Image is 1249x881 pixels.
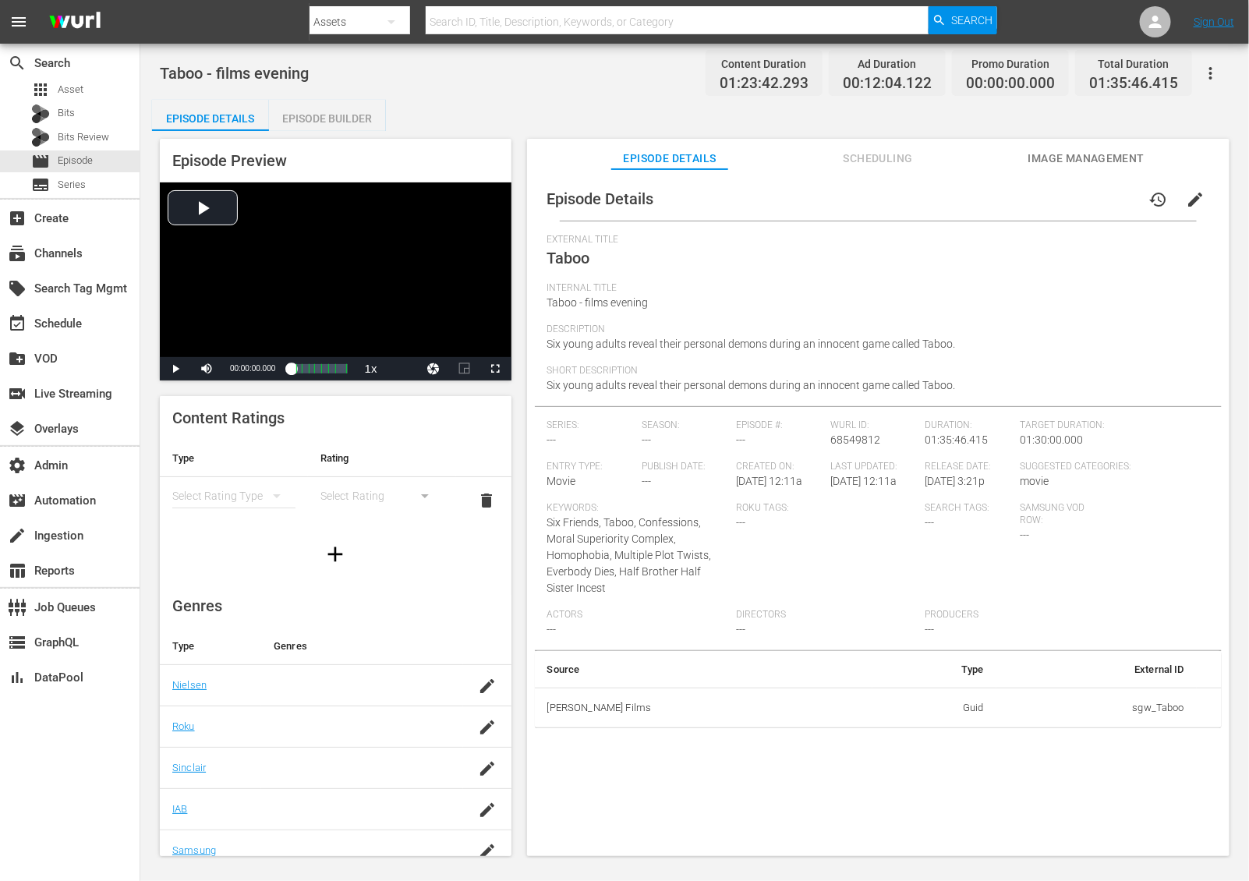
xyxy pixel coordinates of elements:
[1020,433,1083,446] span: 01:30:00.000
[872,651,996,688] th: Type
[58,105,75,121] span: Bits
[8,526,27,545] span: Ingestion
[925,475,985,487] span: [DATE] 3:21p
[1089,53,1178,75] div: Total Duration
[547,296,649,309] span: Taboo - films evening
[925,609,1107,621] span: Producers
[37,4,112,41] img: ans4CAIJ8jUAAAAAAAAAAAAAAAAAAAAAAAAgQb4GAAAAAAAAAAAAAAAAAAAAAAAAJMjXAAAAAAAAAAAAAAAAAAAAAAAAgAT5G...
[1028,149,1145,168] span: Image Management
[996,688,1197,728] td: sgw_Taboo
[8,54,27,73] span: Search
[8,561,27,580] span: Reports
[720,53,808,75] div: Content Duration
[1020,419,1201,432] span: Target Duration:
[736,461,823,473] span: Created On:
[172,596,222,615] span: Genres
[261,628,463,665] th: Genres
[611,149,728,168] span: Episode Details
[1020,502,1106,527] span: Samsung VOD Row:
[966,75,1055,93] span: 00:00:00.000
[1089,75,1178,93] span: 01:35:46.415
[31,128,50,147] div: Bits Review
[1194,16,1234,28] a: Sign Out
[480,357,511,380] button: Fullscreen
[720,75,808,93] span: 01:23:42.293
[831,461,918,473] span: Last Updated:
[547,338,956,350] span: Six young adults reveal their personal demons during an innocent game called Taboo.
[31,104,50,123] div: Bits
[736,623,745,635] span: ---
[418,357,449,380] button: Jump To Time
[929,6,997,34] button: Search
[547,282,1201,295] span: Internal Title
[1020,529,1029,541] span: ---
[1176,181,1214,218] button: edit
[642,419,728,432] span: Season:
[31,80,50,99] span: Asset
[58,153,93,168] span: Episode
[831,475,897,487] span: [DATE] 12:11a
[547,379,956,391] span: Six young adults reveal their personal demons during an innocent game called Taboo.
[191,357,222,380] button: Mute
[642,433,651,446] span: ---
[8,244,27,263] span: Channels
[8,384,27,403] span: Live Streaming
[547,461,634,473] span: Entry Type:
[31,175,50,194] span: Series
[8,456,27,475] span: Admin
[547,433,557,446] span: ---
[478,491,497,510] span: delete
[819,149,936,168] span: Scheduling
[172,679,207,691] a: Nielsen
[925,461,1012,473] span: Release Date:
[160,64,309,83] span: Taboo - films evening
[1020,475,1049,487] span: movie
[547,502,729,515] span: Keywords:
[160,628,261,665] th: Type
[8,419,27,438] span: Overlays
[8,209,27,228] span: Create
[736,502,918,515] span: Roku Tags:
[152,100,269,131] button: Episode Details
[736,475,802,487] span: [DATE] 12:11a
[469,482,506,519] button: delete
[8,668,27,687] span: DataPool
[736,419,823,432] span: Episode #:
[269,100,386,137] div: Episode Builder
[547,623,557,635] span: ---
[925,433,989,446] span: 01:35:46.415
[843,53,932,75] div: Ad Duration
[172,803,187,815] a: IAB
[872,688,996,728] td: Guid
[1020,461,1201,473] span: Suggested Categories:
[535,651,1222,729] table: simple table
[547,419,634,432] span: Series:
[535,688,873,728] th: [PERSON_NAME] Films
[172,409,285,427] span: Content Ratings
[269,100,386,131] button: Episode Builder
[642,461,728,473] span: Publish Date:
[1148,190,1167,209] span: history
[8,279,27,298] span: Search Tag Mgmt
[291,364,347,373] div: Progress Bar
[547,475,576,487] span: Movie
[996,651,1197,688] th: External ID
[925,419,1012,432] span: Duration:
[1139,181,1176,218] button: history
[160,440,308,477] th: Type
[831,419,918,432] span: Wurl ID:
[58,82,83,97] span: Asset
[547,249,590,267] span: Taboo
[925,623,935,635] span: ---
[58,177,86,193] span: Series
[547,609,729,621] span: Actors
[308,440,456,477] th: Rating
[1186,190,1205,209] span: edit
[547,189,654,208] span: Episode Details
[230,364,275,373] span: 00:00:00.000
[172,720,195,732] a: Roku
[925,516,935,529] span: ---
[547,234,1201,246] span: External Title
[449,357,480,380] button: Picture-in-Picture
[160,357,191,380] button: Play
